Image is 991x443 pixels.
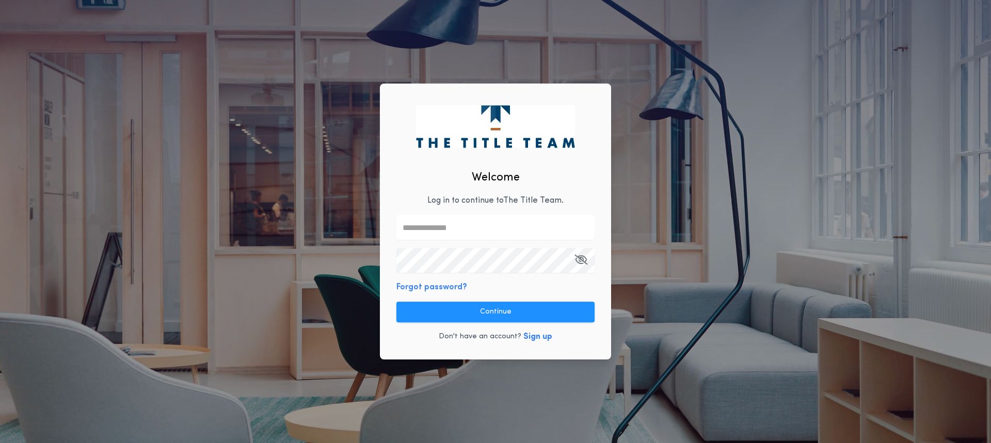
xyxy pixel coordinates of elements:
p: Don't have an account? [439,332,521,342]
button: Sign up [523,331,552,343]
p: Log in to continue to The Title Team . [427,194,564,207]
h2: Welcome [472,169,520,186]
button: Continue [396,302,595,322]
img: logo [416,105,574,147]
button: Forgot password? [396,281,467,293]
